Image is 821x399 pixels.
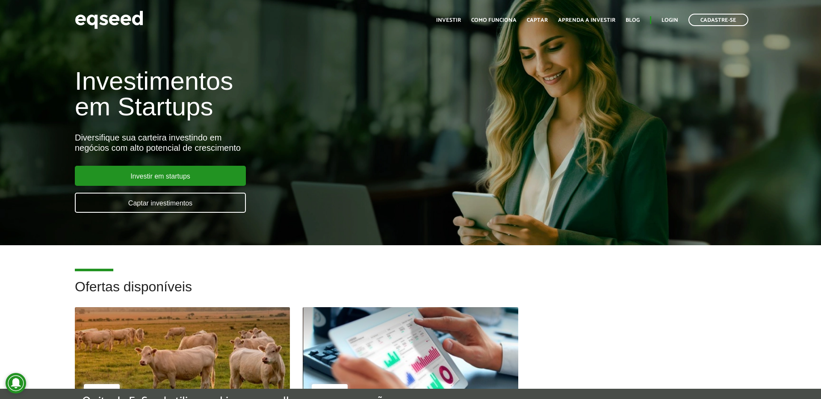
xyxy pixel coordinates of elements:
[75,193,246,213] a: Captar investimentos
[688,14,748,26] a: Cadastre-se
[626,18,640,23] a: Blog
[662,18,678,23] a: Login
[75,132,473,153] div: Diversifique sua carteira investindo em negócios com alto potencial de crescimento
[75,68,473,120] h1: Investimentos em Startups
[75,9,143,31] img: EqSeed
[471,18,517,23] a: Como funciona
[527,18,548,23] a: Captar
[558,18,615,23] a: Aprenda a investir
[75,279,746,307] h2: Ofertas disponíveis
[436,18,461,23] a: Investir
[75,166,246,186] a: Investir em startups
